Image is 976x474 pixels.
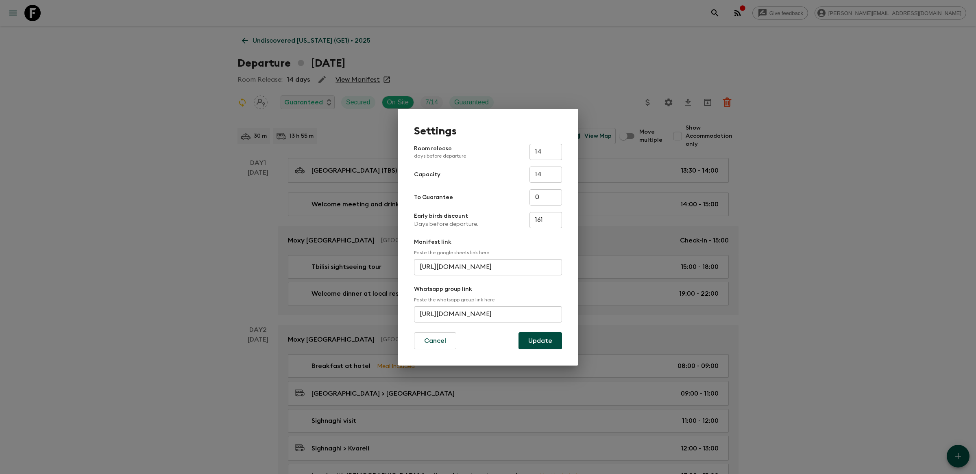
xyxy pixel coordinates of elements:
p: Days before departure. [414,220,478,228]
p: Paste the whatsapp group link here [414,297,562,303]
p: Room release [414,145,466,159]
p: days before departure [414,153,466,159]
h1: Settings [414,125,562,137]
button: Cancel [414,332,456,349]
p: To Guarantee [414,193,453,201]
p: Early birds discount [414,212,478,220]
input: e.g. 14 [529,167,562,183]
input: e.g. https://chat.whatsapp.com/... [414,306,562,322]
input: e.g. 180 [529,212,562,228]
p: Manifest link [414,238,562,246]
input: e.g. 30 [529,144,562,160]
p: Paste the google sheets link here [414,249,562,256]
p: Whatsapp group link [414,285,562,293]
input: e.g. https://docs.google.com/spreadsheets/d/1P7Zz9v8J0vXy1Q/edit#gid=0 [414,259,562,275]
input: e.g. 4 [529,189,562,206]
p: Capacity [414,171,440,179]
button: Update [518,332,562,349]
